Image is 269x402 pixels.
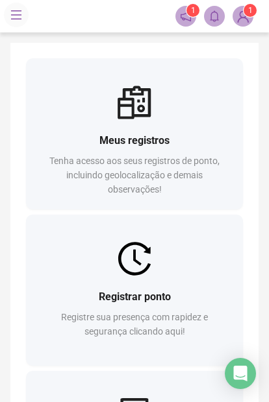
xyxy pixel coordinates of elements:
div: Open Intercom Messenger [225,358,256,389]
a: Registrar pontoRegistre sua presença com rapidez e segurança clicando aqui! [26,215,243,366]
span: Registrar ponto [99,290,171,303]
span: menu [10,9,22,21]
span: notification [180,10,192,22]
span: bell [209,10,220,22]
sup: Atualize o seu contato no menu Meus Dados [244,4,257,17]
img: 93113 [233,6,253,26]
span: 1 [191,6,196,15]
sup: 1 [186,4,199,17]
span: Meus registros [99,134,170,147]
span: Registre sua presença com rapidez e segurança clicando aqui! [61,312,208,337]
a: Meus registrosTenha acesso aos seus registros de ponto, incluindo geolocalização e demais observa... [26,58,243,209]
span: 1 [248,6,253,15]
span: Tenha acesso aos seus registros de ponto, incluindo geolocalização e demais observações! [49,156,220,195]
